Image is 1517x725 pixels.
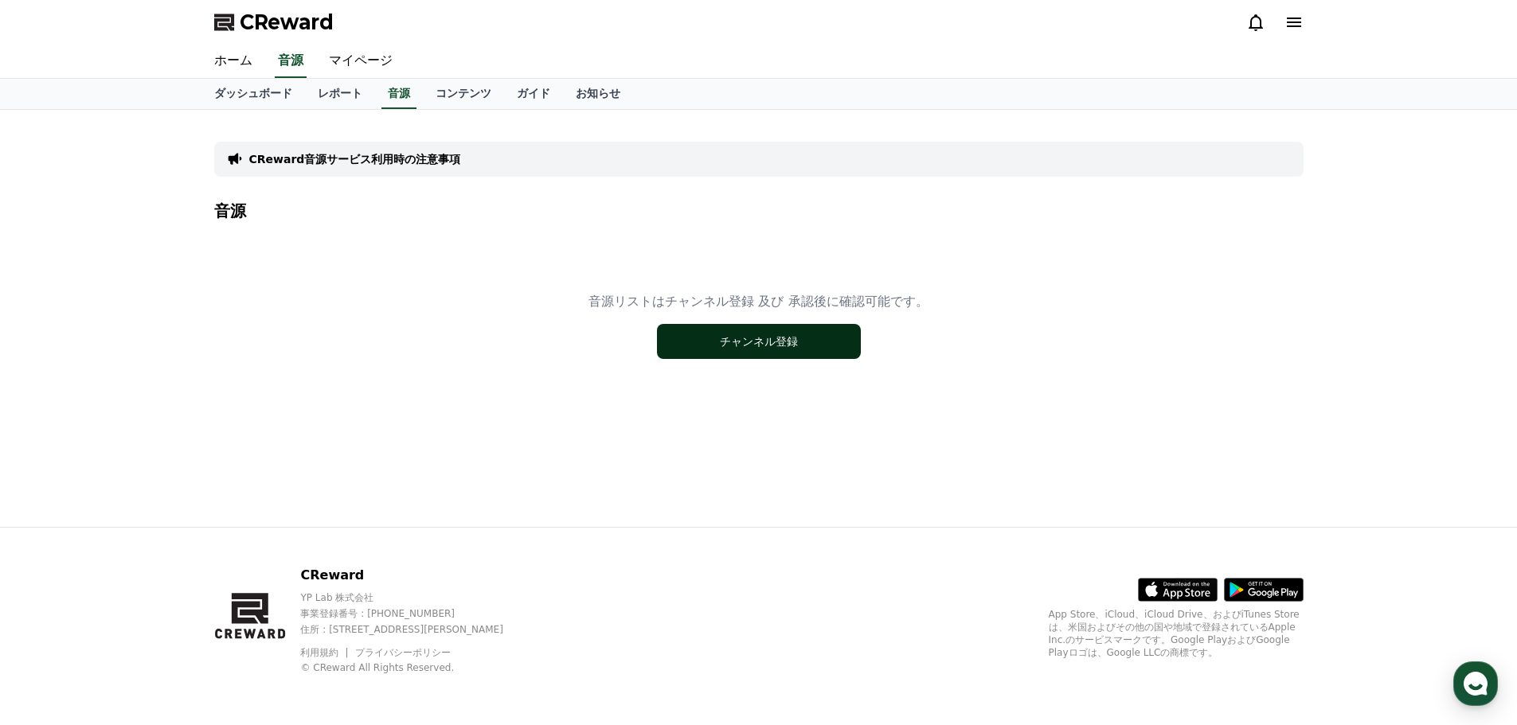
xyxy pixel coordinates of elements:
p: 事業登録番号 : [PHONE_NUMBER] [300,607,530,620]
span: Home [41,528,68,541]
a: 音源 [275,45,307,78]
p: 住所 : [STREET_ADDRESS][PERSON_NAME] [300,623,530,636]
p: CReward [300,566,530,585]
p: © CReward All Rights Reserved. [300,661,530,674]
a: Messages [105,505,205,544]
h4: 音源 [214,202,1304,220]
span: Messages [132,529,179,542]
a: お知らせ [563,79,633,109]
span: Settings [236,528,275,541]
a: レポート [305,79,375,109]
a: CReward音源サービス利用時の注意事項 [249,151,461,167]
a: Settings [205,505,306,544]
a: CReward [214,10,334,35]
a: マイページ [316,45,405,78]
a: ダッシュボード [201,79,305,109]
a: ガイド [504,79,563,109]
a: 音源 [381,79,416,109]
a: 利用規約 [300,647,350,658]
p: App Store、iCloud、iCloud Drive、およびiTunes Storeは、米国およびその他の国や地域で登録されているApple Inc.のサービスマークです。Google P... [1049,608,1304,659]
p: YP Lab 株式会社 [300,591,530,604]
a: コンテンツ [423,79,504,109]
a: ホーム [201,45,265,78]
button: チャンネル登録 [657,324,861,359]
span: CReward [240,10,334,35]
a: プライバシーポリシー [355,647,451,658]
p: 音源リストはチャンネル登録 及び 承認後に確認可能です。 [588,292,928,311]
a: Home [5,505,105,544]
